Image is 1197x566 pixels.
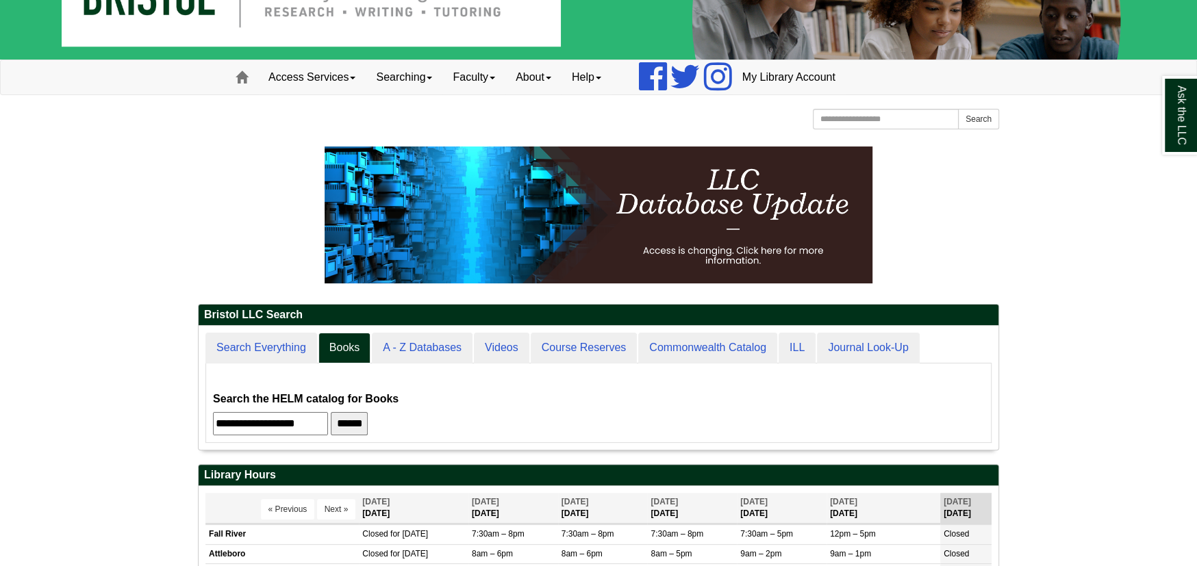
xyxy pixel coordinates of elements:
span: [DATE] [362,497,390,506]
a: Searching [366,60,442,94]
span: [DATE] [651,497,678,506]
span: 7:30am – 8pm [562,529,614,539]
span: 8am – 5pm [651,549,692,558]
th: [DATE] [940,493,992,524]
img: HTML tutorial [325,146,872,283]
span: [DATE] [944,497,971,506]
a: Commonwealth Catalog [638,333,777,363]
span: [DATE] [472,497,499,506]
a: A - Z Databases [372,333,473,363]
a: Faculty [442,60,505,94]
span: Closed [362,549,388,558]
td: Attleboro [205,544,359,563]
span: 7:30am – 8pm [651,529,703,539]
a: Access Services [258,60,366,94]
span: [DATE] [830,497,857,506]
th: [DATE] [737,493,827,524]
a: Help [562,60,612,94]
span: 8am – 6pm [562,549,603,558]
span: Closed [944,549,969,558]
h2: Bristol LLC Search [199,305,998,326]
th: [DATE] [359,493,468,524]
a: ILL [779,333,816,363]
span: 8am – 6pm [472,549,513,558]
div: Books [213,370,984,435]
th: [DATE] [558,493,648,524]
a: Videos [474,333,529,363]
th: [DATE] [827,493,940,524]
span: [DATE] [740,497,768,506]
a: Search Everything [205,333,317,363]
a: Books [318,333,370,363]
span: 9am – 1pm [830,549,871,558]
button: Next » [317,499,356,519]
a: About [505,60,562,94]
span: for [DATE] [390,549,428,558]
td: Fall River [205,525,359,544]
a: Journal Look-Up [817,333,919,363]
span: for [DATE] [390,529,428,539]
span: 7:30am – 8pm [472,529,525,539]
a: Course Reserves [531,333,638,363]
label: Search the HELM catalog for Books [213,389,399,409]
span: 12pm – 5pm [830,529,876,539]
span: Closed [362,529,388,539]
span: Closed [944,529,969,539]
span: 9am – 2pm [740,549,781,558]
button: Search [958,109,999,129]
span: 7:30am – 5pm [740,529,793,539]
a: My Library Account [732,60,846,94]
th: [DATE] [647,493,737,524]
span: [DATE] [562,497,589,506]
th: [DATE] [468,493,558,524]
button: « Previous [261,499,315,519]
h2: Library Hours [199,465,998,486]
